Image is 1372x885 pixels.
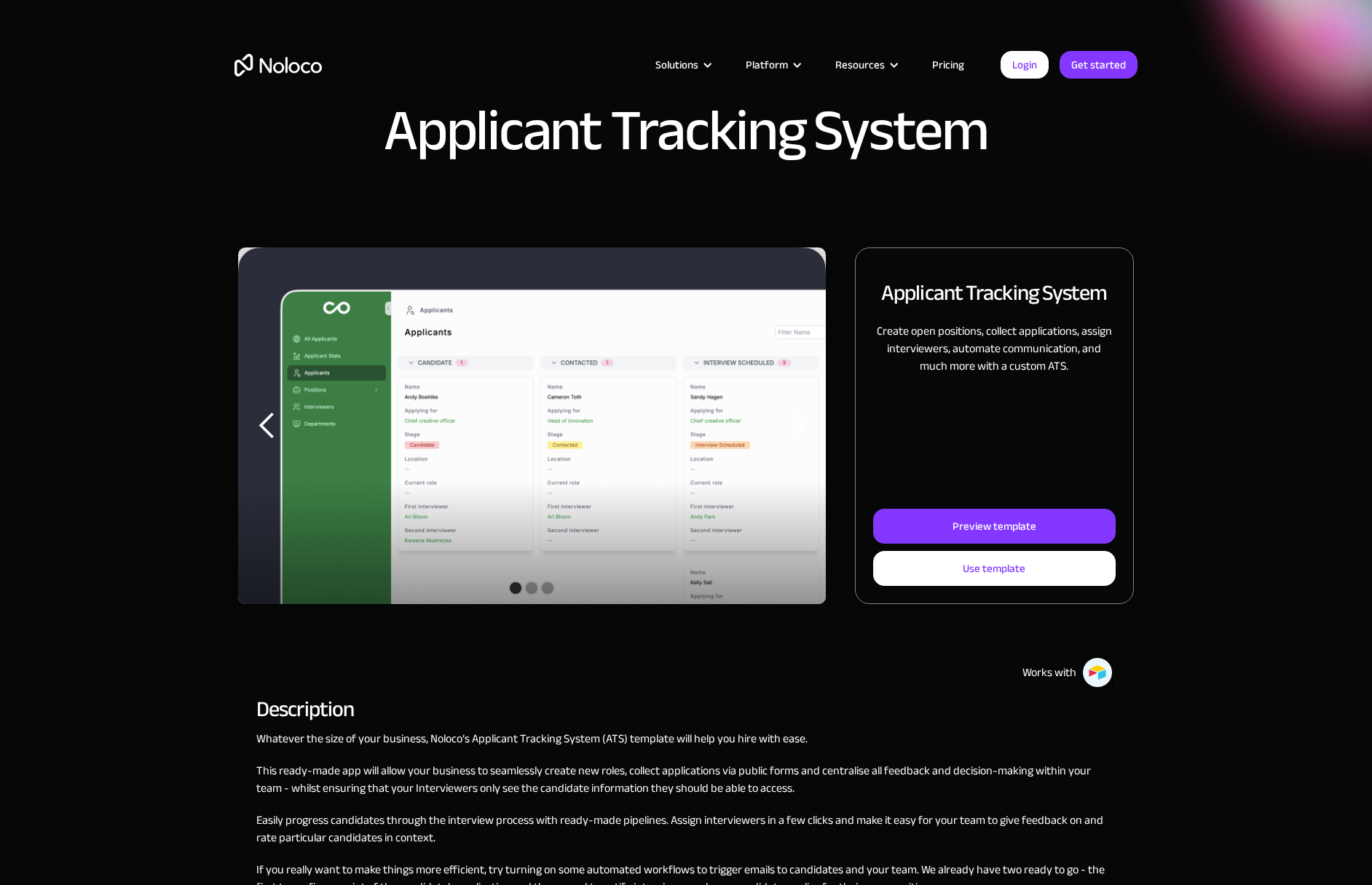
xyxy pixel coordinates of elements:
div: Show slide 1 of 3 [510,582,521,594]
div: Use template [963,559,1025,578]
a: Pricing [914,55,982,74]
div: Solutions [655,55,698,74]
a: Use template [873,551,1116,586]
div: Resources [835,55,885,74]
div: Preview template [953,517,1036,536]
a: Preview template [873,509,1116,544]
h2: Applicant Tracking System [881,277,1108,308]
div: carousel [238,247,826,604]
h2: Description [256,702,1116,715]
p: Create open positions, collect applications, assign interviewers, automate communication, and muc... [873,322,1116,375]
a: Login [1001,51,1049,79]
div: Works with [1022,664,1076,681]
div: Platform [728,55,817,74]
div: 1 of 3 [238,247,826,604]
p: This ready-made app will allow your business to seamlessly create new roles, collect applications... [256,762,1116,797]
div: Show slide 2 of 3 [526,582,537,594]
p: Whatever the size of your business, Noloco’s Applicant Tracking System (ATS) template will help y... [256,730,1116,747]
div: next slide [768,247,826,604]
a: Get started [1060,51,1138,79]
div: previous slide [238,247,296,604]
div: Resources [817,55,914,74]
h1: Applicant Tracking System [384,102,988,160]
div: Solutions [637,55,728,74]
img: Airtable [1082,657,1113,688]
div: Show slide 3 of 3 [542,582,553,594]
a: home [234,54,322,76]
p: Easily progress candidates through the interview process with ready-made pipelines. Assign interv... [256,811,1116,846]
div: Platform [746,55,788,74]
